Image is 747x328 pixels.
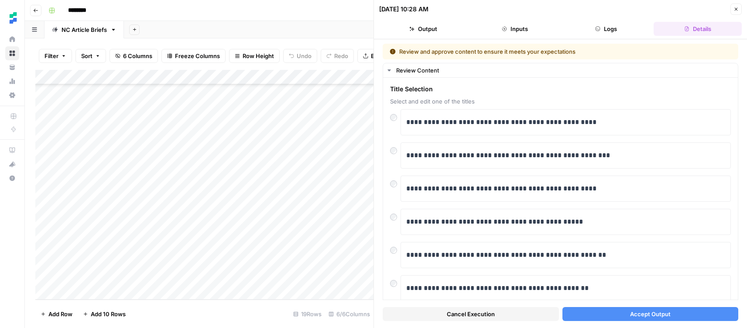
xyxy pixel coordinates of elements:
[5,157,19,171] button: What's new?
[321,49,354,63] button: Redo
[5,88,19,102] a: Settings
[5,60,19,74] a: Your Data
[5,10,21,26] img: Ten Speed Logo
[5,171,19,185] button: Help + Support
[6,158,19,171] div: What's new?
[161,49,226,63] button: Freeze Columns
[81,52,93,60] span: Sort
[290,307,325,321] div: 19 Rows
[562,307,739,321] button: Accept Output
[229,49,280,63] button: Row Height
[630,310,671,318] span: Accept Output
[243,52,274,60] span: Row Height
[5,46,19,60] a: Browse
[471,22,559,36] button: Inputs
[357,49,408,63] button: Export CSV
[379,5,428,14] div: [DATE] 10:28 AM
[654,22,742,36] button: Details
[390,47,654,56] div: Review and approve content to ensure it meets your expectations
[283,49,317,63] button: Undo
[45,21,124,38] a: NC Article Briefs
[334,52,348,60] span: Redo
[48,310,72,318] span: Add Row
[5,7,19,29] button: Workspace: Ten Speed
[562,22,651,36] button: Logs
[175,52,220,60] span: Freeze Columns
[390,85,731,93] span: Title Selection
[123,52,152,60] span: 6 Columns
[62,25,107,34] div: NC Article Briefs
[91,310,126,318] span: Add 10 Rows
[390,97,731,106] span: Select and edit one of the titles
[110,49,158,63] button: 6 Columns
[5,74,19,88] a: Usage
[383,307,559,321] button: Cancel Execution
[325,307,373,321] div: 6/6 Columns
[75,49,106,63] button: Sort
[5,32,19,46] a: Home
[396,66,733,75] div: Review Content
[78,307,131,321] button: Add 10 Rows
[39,49,72,63] button: Filter
[45,52,58,60] span: Filter
[447,310,495,318] span: Cancel Execution
[379,22,467,36] button: Output
[297,52,312,60] span: Undo
[5,143,19,157] a: AirOps Academy
[35,307,78,321] button: Add Row
[383,63,738,77] button: Review Content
